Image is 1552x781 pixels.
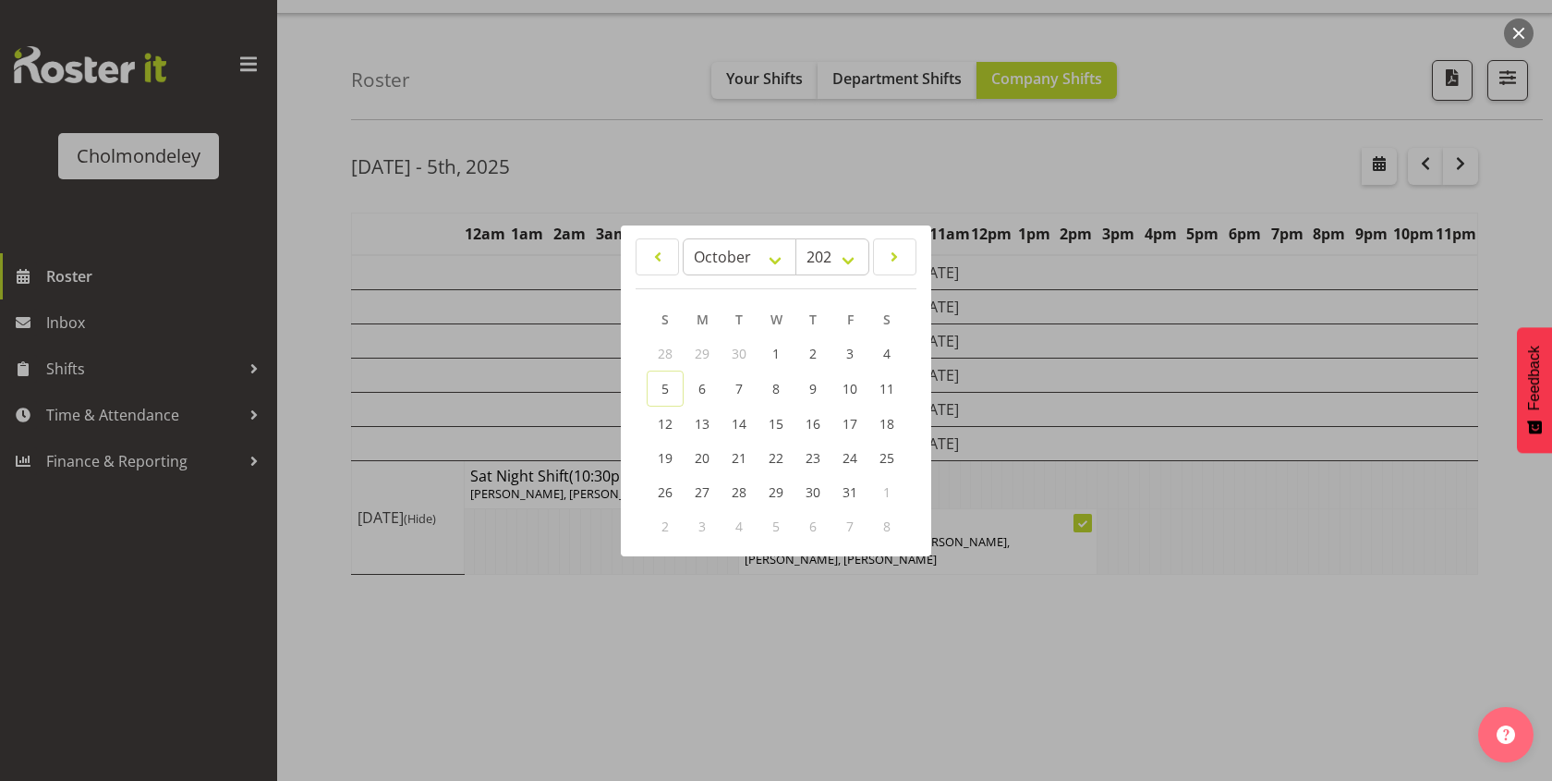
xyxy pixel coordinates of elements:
[772,345,780,362] span: 1
[732,449,746,467] span: 21
[883,345,891,362] span: 4
[883,483,891,501] span: 1
[809,311,817,328] span: T
[879,415,894,433] span: 18
[847,311,854,328] span: F
[1526,346,1543,410] span: Feedback
[695,415,709,433] span: 13
[658,483,673,501] span: 26
[658,449,673,467] span: 19
[879,380,894,397] span: 11
[846,518,854,535] span: 7
[843,415,857,433] span: 17
[735,380,743,397] span: 7
[806,449,820,467] span: 23
[695,483,709,501] span: 27
[661,311,669,328] span: S
[769,449,783,467] span: 22
[661,518,669,535] span: 2
[658,415,673,433] span: 12
[695,449,709,467] span: 20
[772,518,780,535] span: 5
[809,518,817,535] span: 6
[658,345,673,362] span: 28
[769,483,783,501] span: 29
[1517,327,1552,453] button: Feedback - Show survey
[883,518,891,535] span: 8
[698,380,706,397] span: 6
[772,380,780,397] span: 8
[732,345,746,362] span: 30
[769,415,783,433] span: 15
[770,311,782,328] span: W
[809,345,817,362] span: 2
[843,483,857,501] span: 31
[1497,726,1515,744] img: help-xxl-2.png
[846,345,854,362] span: 3
[661,380,669,397] span: 5
[735,518,743,535] span: 4
[697,311,709,328] span: M
[806,415,820,433] span: 16
[695,345,709,362] span: 29
[883,311,891,328] span: S
[732,483,746,501] span: 28
[809,380,817,397] span: 9
[735,311,743,328] span: T
[879,449,894,467] span: 25
[806,483,820,501] span: 30
[732,415,746,433] span: 14
[698,518,706,535] span: 3
[843,380,857,397] span: 10
[843,449,857,467] span: 24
